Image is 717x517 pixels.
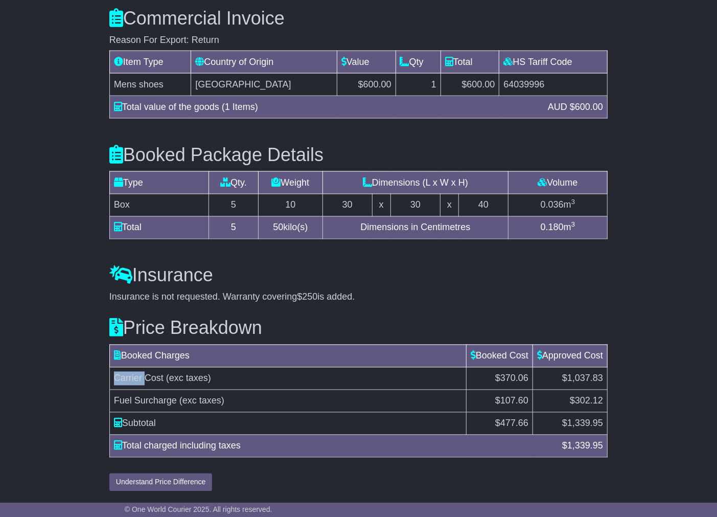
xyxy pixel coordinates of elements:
td: Subtotal [109,412,466,435]
div: $ [557,439,608,453]
span: 50 [273,222,283,233]
td: Value [337,51,396,74]
td: Mens shoes [109,74,191,96]
span: 1,339.95 [567,418,603,429]
td: 10 [258,194,322,216]
span: $370.06 [495,373,528,384]
td: [GEOGRAPHIC_DATA] [191,74,337,96]
td: x [372,194,390,216]
td: x [440,194,458,216]
h3: Price Breakdown [109,318,608,339]
div: Total charged including taxes [109,439,557,453]
td: Box [109,194,209,216]
td: 1 [396,74,441,96]
sup: 3 [571,221,575,229]
td: 30 [322,194,372,216]
td: Country of Origin [191,51,337,74]
td: 30 [390,194,440,216]
td: $600.00 [337,74,396,96]
span: 0.180 [541,222,564,233]
td: Total [441,51,499,74]
sup: 3 [571,198,575,206]
td: kilo(s) [258,216,322,239]
td: $ [467,412,533,435]
span: 1,339.95 [567,441,603,451]
span: (exc taxes) [179,396,224,406]
td: Weight [258,171,322,194]
span: 477.66 [500,418,528,429]
td: $ [533,412,608,435]
span: Fuel Surcharge [114,396,177,406]
td: 64039996 [499,74,608,96]
td: Dimensions in Centimetres [322,216,508,239]
td: 5 [209,194,258,216]
td: Booked Cost [467,345,533,367]
td: HS Tariff Code [499,51,608,74]
td: m [508,216,607,239]
span: 0.036 [541,200,564,210]
td: m [508,194,607,216]
td: 5 [209,216,258,239]
h3: Booked Package Details [109,145,608,165]
button: Understand Price Difference [109,474,213,491]
span: $1,037.83 [562,373,603,384]
td: Booked Charges [109,345,466,367]
div: AUD $600.00 [543,100,608,114]
td: Dimensions (L x W x H) [322,171,508,194]
div: Total value of the goods (1 Items) [109,100,543,114]
h3: Insurance [109,265,608,286]
td: Qty [396,51,441,74]
span: $107.60 [495,396,528,406]
td: Qty. [209,171,258,194]
h3: Commercial Invoice [109,8,608,29]
div: Insurance is not requested. Warranty covering is added. [109,292,608,303]
td: Approved Cost [533,345,608,367]
td: $600.00 [441,74,499,96]
span: © One World Courier 2025. All rights reserved. [125,505,272,513]
td: 40 [458,194,508,216]
div: Reason For Export: Return [109,35,608,46]
span: (exc taxes) [166,373,211,384]
span: Carrier Cost [114,373,164,384]
span: $250 [297,292,317,302]
td: Type [109,171,209,194]
td: Volume [508,171,607,194]
span: $302.12 [570,396,603,406]
td: Item Type [109,51,191,74]
td: Total [109,216,209,239]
